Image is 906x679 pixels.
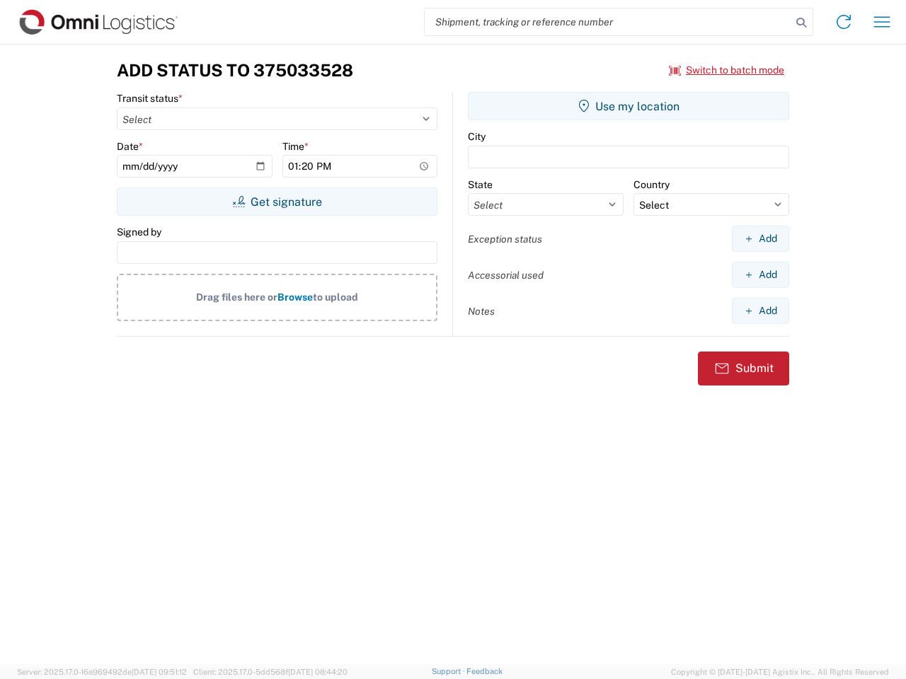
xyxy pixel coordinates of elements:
label: Transit status [117,92,183,105]
span: [DATE] 08:44:20 [288,668,348,676]
button: Use my location [468,92,789,120]
button: Submit [698,352,789,385]
label: Exception status [468,233,542,245]
label: Notes [468,305,495,318]
label: Country [633,178,670,191]
button: Switch to batch mode [669,59,784,82]
span: Client: 2025.17.0-5dd568f [193,668,348,676]
span: Server: 2025.17.0-16a969492de [17,668,187,676]
a: Feedback [466,667,503,675]
h3: Add Status to 375033528 [117,60,353,81]
button: Add [732,226,789,252]
button: Add [732,262,789,288]
label: Time [282,140,309,153]
span: to upload [313,291,358,303]
label: State [468,178,493,191]
label: Accessorial used [468,269,544,282]
span: Copyright © [DATE]-[DATE] Agistix Inc., All Rights Reserved [671,666,889,678]
span: Browse [277,291,313,303]
span: [DATE] 09:51:12 [132,668,187,676]
button: Add [732,298,789,324]
button: Get signature [117,187,437,216]
input: Shipment, tracking or reference number [425,8,791,35]
label: Signed by [117,226,161,238]
label: Date [117,140,143,153]
label: City [468,130,486,143]
span: Drag files here or [196,291,277,303]
a: Support [432,667,467,675]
